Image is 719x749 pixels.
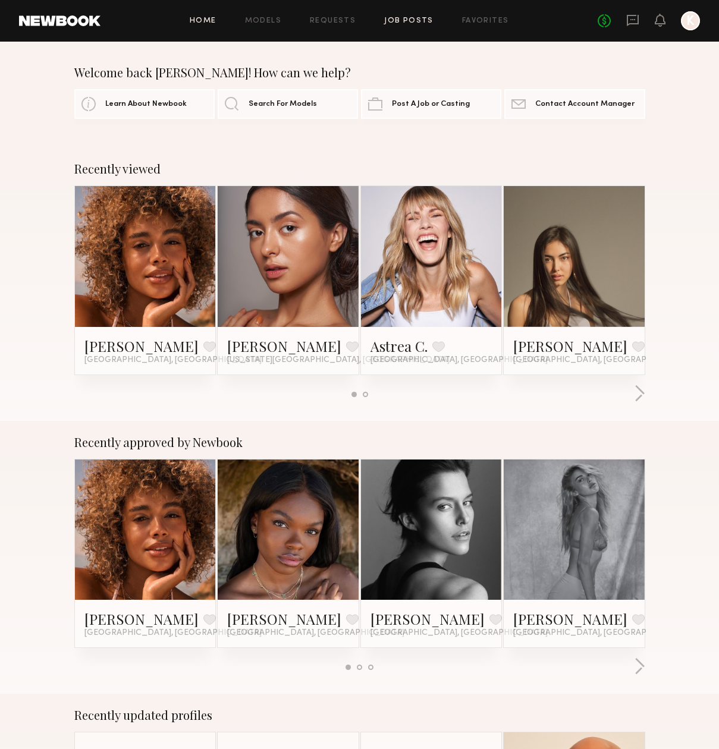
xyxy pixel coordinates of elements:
[513,609,627,628] a: [PERSON_NAME]
[371,355,548,365] span: [GEOGRAPHIC_DATA], [GEOGRAPHIC_DATA]
[74,65,645,80] div: Welcome back [PERSON_NAME]! How can we help?
[105,100,187,108] span: Learn About Newbook
[84,609,199,628] a: [PERSON_NAME]
[462,17,509,25] a: Favorites
[74,89,215,119] a: Learn About Newbook
[227,336,341,355] a: [PERSON_NAME]
[84,628,262,638] span: [GEOGRAPHIC_DATA], [GEOGRAPHIC_DATA]
[513,628,690,638] span: [GEOGRAPHIC_DATA], [GEOGRAPHIC_DATA]
[74,162,645,176] div: Recently viewed
[535,100,635,108] span: Contact Account Manager
[513,355,690,365] span: [GEOGRAPHIC_DATA], [GEOGRAPHIC_DATA]
[190,17,216,25] a: Home
[681,11,700,30] a: K
[384,17,434,25] a: Job Posts
[227,628,404,638] span: [GEOGRAPHIC_DATA], [GEOGRAPHIC_DATA]
[227,355,450,365] span: [US_STATE][GEOGRAPHIC_DATA], [GEOGRAPHIC_DATA]
[361,89,501,119] a: Post A Job or Casting
[513,336,627,355] a: [PERSON_NAME]
[74,435,645,449] div: Recently approved by Newbook
[371,609,485,628] a: [PERSON_NAME]
[84,336,199,355] a: [PERSON_NAME]
[84,355,262,365] span: [GEOGRAPHIC_DATA], [GEOGRAPHIC_DATA]
[371,336,428,355] a: Astrea C.
[74,708,645,722] div: Recently updated profiles
[310,17,356,25] a: Requests
[392,100,470,108] span: Post A Job or Casting
[504,89,645,119] a: Contact Account Manager
[371,628,548,638] span: [GEOGRAPHIC_DATA], [GEOGRAPHIC_DATA]
[218,89,358,119] a: Search For Models
[245,17,281,25] a: Models
[227,609,341,628] a: [PERSON_NAME]
[249,100,317,108] span: Search For Models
